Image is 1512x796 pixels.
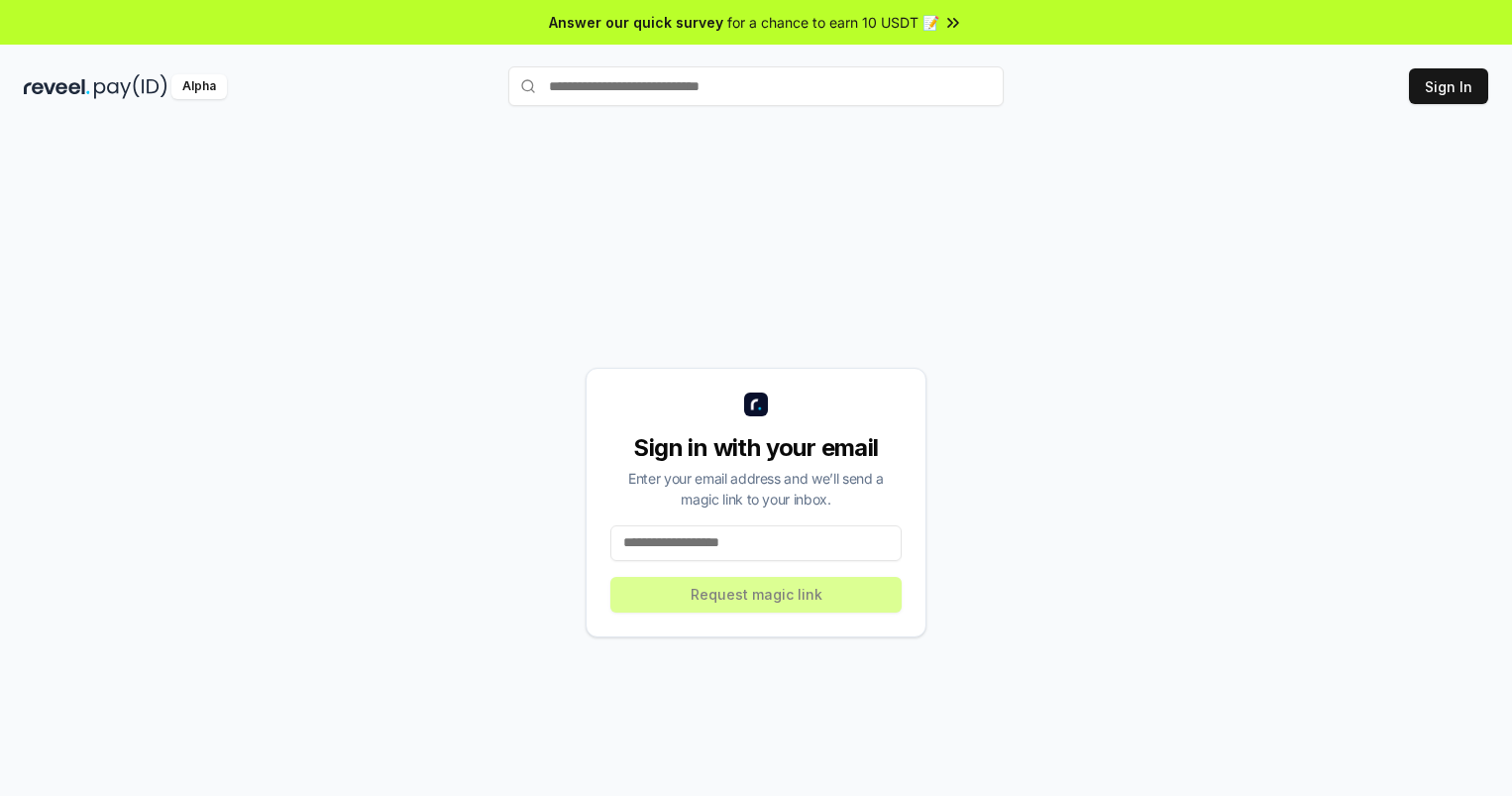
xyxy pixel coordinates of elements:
div: Enter your email address and we’ll send a magic link to your inbox. [610,468,902,510]
span: Answer our quick survey [549,12,723,33]
span: for a chance to earn 10 USDT 📝 [727,12,939,33]
div: Alpha [171,74,227,99]
img: pay_id [94,74,167,99]
div: Sign in with your email [610,432,902,464]
button: Sign In [1409,68,1488,104]
img: logo_small [744,393,768,416]
img: reveel_dark [24,74,90,99]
